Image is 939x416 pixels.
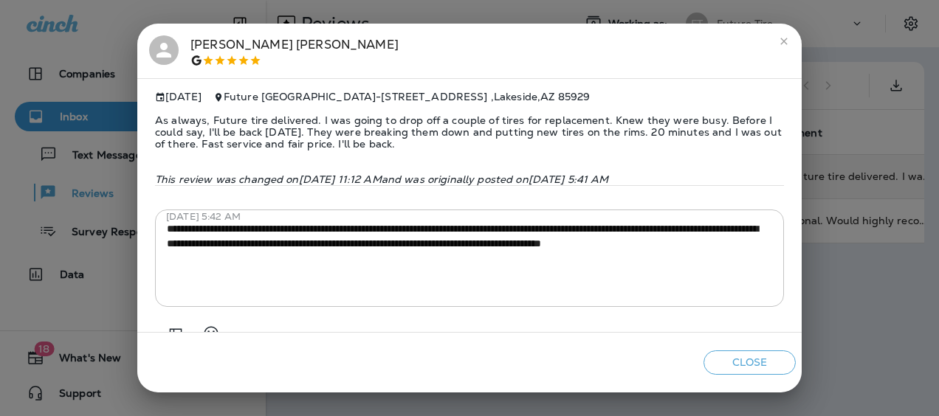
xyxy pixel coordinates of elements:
[772,30,796,53] button: close
[161,319,190,348] button: Add in a premade template
[155,91,202,103] span: [DATE]
[155,173,784,185] p: This review was changed on [DATE] 11:12 AM
[155,103,784,162] span: As always, Future tire delivered. I was going to drop off a couple of tires for replacement. Knew...
[190,35,399,66] div: [PERSON_NAME] [PERSON_NAME]
[704,350,796,375] button: Close
[196,319,226,348] button: Select an emoji
[224,90,590,103] span: Future [GEOGRAPHIC_DATA] - [STREET_ADDRESS] , Lakeside , AZ 85929
[382,173,609,186] span: and was originally posted on [DATE] 5:41 AM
